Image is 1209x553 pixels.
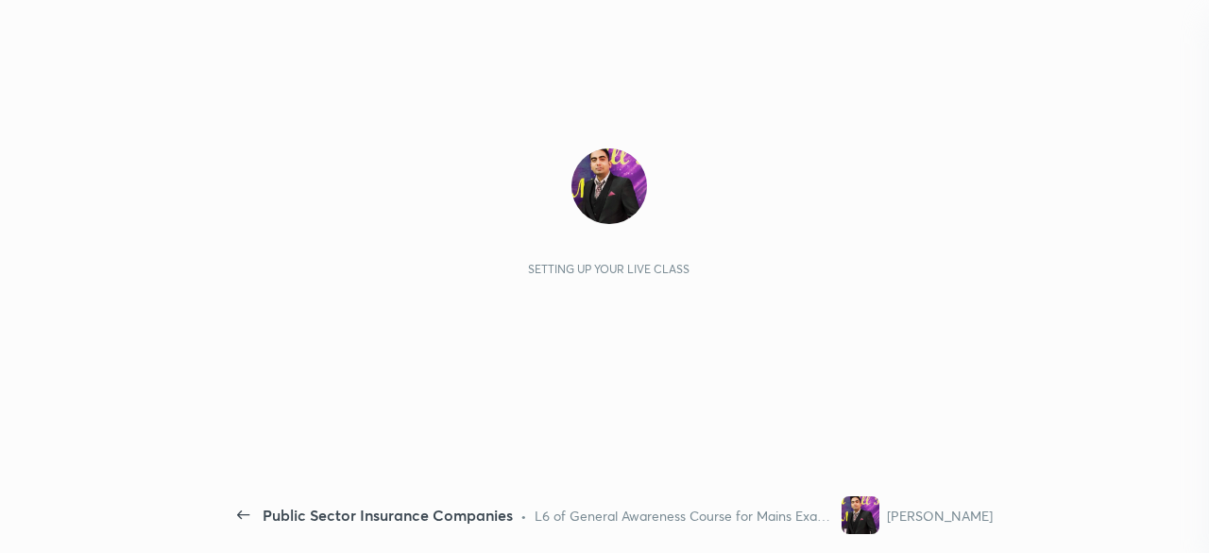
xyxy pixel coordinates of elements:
img: 9f6b1010237b4dfe9863ee218648695e.jpg [571,148,647,224]
img: 9f6b1010237b4dfe9863ee218648695e.jpg [842,496,879,534]
div: • [520,506,527,526]
div: [PERSON_NAME] [887,506,993,526]
div: Public Sector Insurance Companies [263,504,513,527]
div: L6 of General Awareness Course for Mains Exams and Pathfinder [535,506,834,526]
div: Setting up your live class [528,262,690,276]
